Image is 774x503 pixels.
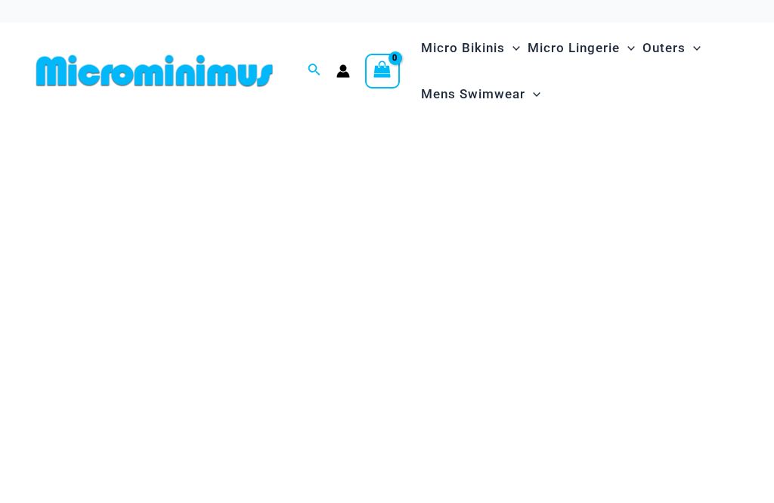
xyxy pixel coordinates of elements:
[620,29,635,67] span: Menu Toggle
[417,25,524,71] a: Micro BikinisMenu ToggleMenu Toggle
[524,25,639,71] a: Micro LingerieMenu ToggleMenu Toggle
[421,29,505,67] span: Micro Bikinis
[336,64,350,78] a: Account icon link
[30,54,279,88] img: MM SHOP LOGO FLAT
[365,54,400,88] a: View Shopping Cart, empty
[686,29,701,67] span: Menu Toggle
[308,61,321,80] a: Search icon link
[639,25,704,71] a: OutersMenu ToggleMenu Toggle
[528,29,620,67] span: Micro Lingerie
[417,71,544,117] a: Mens SwimwearMenu ToggleMenu Toggle
[505,29,520,67] span: Menu Toggle
[421,75,525,113] span: Mens Swimwear
[525,75,540,113] span: Menu Toggle
[642,29,686,67] span: Outers
[415,23,744,120] nav: Site Navigation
